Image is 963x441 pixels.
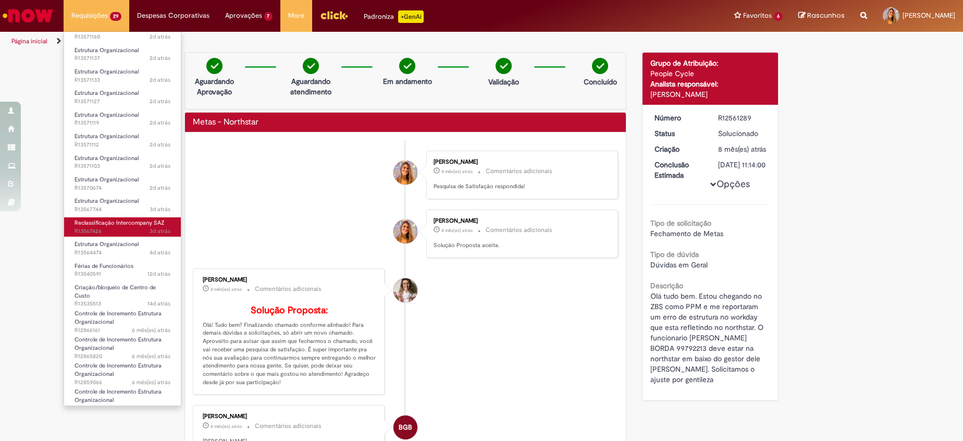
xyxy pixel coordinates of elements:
p: Solução Proposta aceita. [434,241,607,250]
div: Amanda Machado Krug [393,278,417,302]
small: Comentários adicionais [486,226,552,235]
span: [PERSON_NAME] [903,11,955,20]
a: Aberto R12865820 : Controle de Incremento Estrutura Organizacional [64,334,181,357]
span: Estrutura Organizacional [75,154,139,162]
img: click_logo_yellow_360x200.png [320,7,348,23]
p: +GenAi [398,10,424,23]
time: 22/01/2025 10:44:42 [718,144,766,154]
span: 6 mês(es) atrás [132,352,170,360]
span: Estrutura Organizacional [75,111,139,119]
img: check-circle-green.png [496,58,512,74]
span: More [288,10,304,21]
dt: Status [647,128,711,139]
time: 28/03/2025 13:24:19 [132,326,170,334]
div: Grupo de Atribuição: [650,58,771,68]
span: 8 mês(es) atrás [211,286,242,292]
b: Descrição [650,281,683,290]
div: Analista responsável: [650,79,771,89]
a: Aberto R13567426 : Reclassificação Intercompany SAZ [64,217,181,237]
ul: Trilhas de página [8,32,634,51]
time: 26/09/2025 15:21:50 [150,33,170,41]
time: 30/01/2025 14:29:13 [441,227,473,234]
span: Favoritos [743,10,772,21]
a: Aberto R13571160 : Estrutura Organizacional [64,23,181,42]
div: [PERSON_NAME] [434,218,607,224]
span: 14d atrás [147,300,170,308]
span: 2d atrás [150,141,170,149]
span: R13540591 [75,270,170,278]
span: R13571137 [75,54,170,63]
span: 2d atrás [150,76,170,84]
h2: Metas - Northstar Histórico de tíquete [193,118,258,127]
span: 8 mês(es) atrás [718,144,766,154]
dt: Criação [647,144,711,154]
span: 8 mês(es) atrás [441,168,473,175]
span: Reclassificação Intercompany SAZ [75,219,165,227]
span: Férias de Funcionários [75,262,133,270]
span: Estrutura Organizacional [75,176,139,183]
div: Priscila Cerri Sampaio [393,219,417,243]
span: R13564474 [75,249,170,257]
span: Dúvidas em Geral [650,260,708,269]
div: Solucionado [718,128,767,139]
span: 3d atrás [150,205,170,213]
span: 2d atrás [150,97,170,105]
span: 29 [110,12,121,21]
a: Aberto R13540591 : Férias de Funcionários [64,261,181,280]
span: 6 mês(es) atrás [132,405,170,412]
span: Aprovações [225,10,262,21]
span: Estrutura Organizacional [75,46,139,54]
small: Comentários adicionais [486,167,552,176]
small: Comentários adicionais [255,422,322,431]
time: 27/03/2025 08:48:00 [132,405,170,412]
span: R13571133 [75,76,170,84]
img: check-circle-green.png [303,58,319,74]
span: 6 [774,12,783,21]
span: R13571103 [75,162,170,170]
div: 22/01/2025 10:44:42 [718,144,767,154]
span: 6 mês(es) atrás [132,326,170,334]
span: BGB [399,415,412,440]
div: [PERSON_NAME] [434,159,607,165]
span: Estrutura Organizacional [75,197,139,205]
a: Aberto R13567744 : Estrutura Organizacional [64,195,181,215]
img: ServiceNow [1,5,55,26]
span: R13570674 [75,184,170,192]
a: Aberto R13570674 : Estrutura Organizacional [64,174,181,193]
a: Aberto R13571133 : Estrutura Organizacional [64,66,181,85]
span: Estrutura Organizacional [75,132,139,140]
p: Pesquisa de Satisfação respondida! [434,182,607,191]
div: [PERSON_NAME] [650,89,771,100]
span: R13571119 [75,119,170,127]
span: R13571112 [75,141,170,149]
span: R12866161 [75,326,170,335]
b: Solução Proposta: [251,304,328,316]
a: Aberto R13571112 : Estrutura Organizacional [64,131,181,150]
time: 26/09/2025 13:50:27 [150,184,170,192]
span: R12865820 [75,352,170,361]
div: People Cycle [650,68,771,79]
span: 6 mês(es) atrás [132,378,170,386]
span: 8 mês(es) atrás [211,423,242,430]
span: Controle de Incremento Estrutura Organizacional [75,388,162,404]
small: Comentários adicionais [255,285,322,293]
div: R12561289 [718,113,767,123]
div: Priscila Cerri Sampaio [393,161,417,185]
span: Rascunhos [807,10,845,20]
span: Estrutura Organizacional [75,68,139,76]
time: 15/09/2025 12:34:36 [147,300,170,308]
span: Requisições [71,10,108,21]
time: 28/03/2025 11:53:11 [132,352,170,360]
span: 2d atrás [150,184,170,192]
span: Controle de Incremento Estrutura Organizacional [75,362,162,378]
a: Aberto R13571137 : Estrutura Organizacional [64,45,181,64]
span: 7 [264,12,273,21]
span: Estrutura Organizacional [75,89,139,97]
time: 23/01/2025 01:28:48 [211,423,242,430]
a: Aberto R13571103 : Estrutura Organizacional [64,153,181,172]
span: 2d atrás [150,33,170,41]
a: Aberto R12859018 : Controle de Incremento Estrutura Organizacional [64,386,181,409]
a: Aberto R13571119 : Estrutura Organizacional [64,109,181,129]
span: R13571127 [75,97,170,106]
span: R13535513 [75,300,170,308]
